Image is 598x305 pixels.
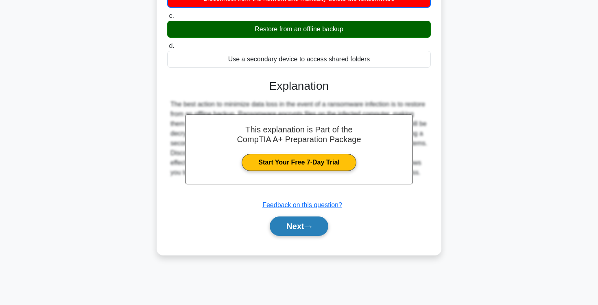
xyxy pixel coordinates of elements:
div: Restore from an offline backup [167,21,431,38]
span: c. [169,12,174,19]
button: Next [270,216,328,236]
a: Feedback on this question? [262,201,342,208]
span: d. [169,42,174,49]
div: Use a secondary device to access shared folders [167,51,431,68]
div: The best action to minimize data loss in the event of a ransomware infection is to restore from a... [170,100,428,177]
h3: Explanation [172,79,426,93]
a: Start Your Free 7-Day Trial [242,154,356,171]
